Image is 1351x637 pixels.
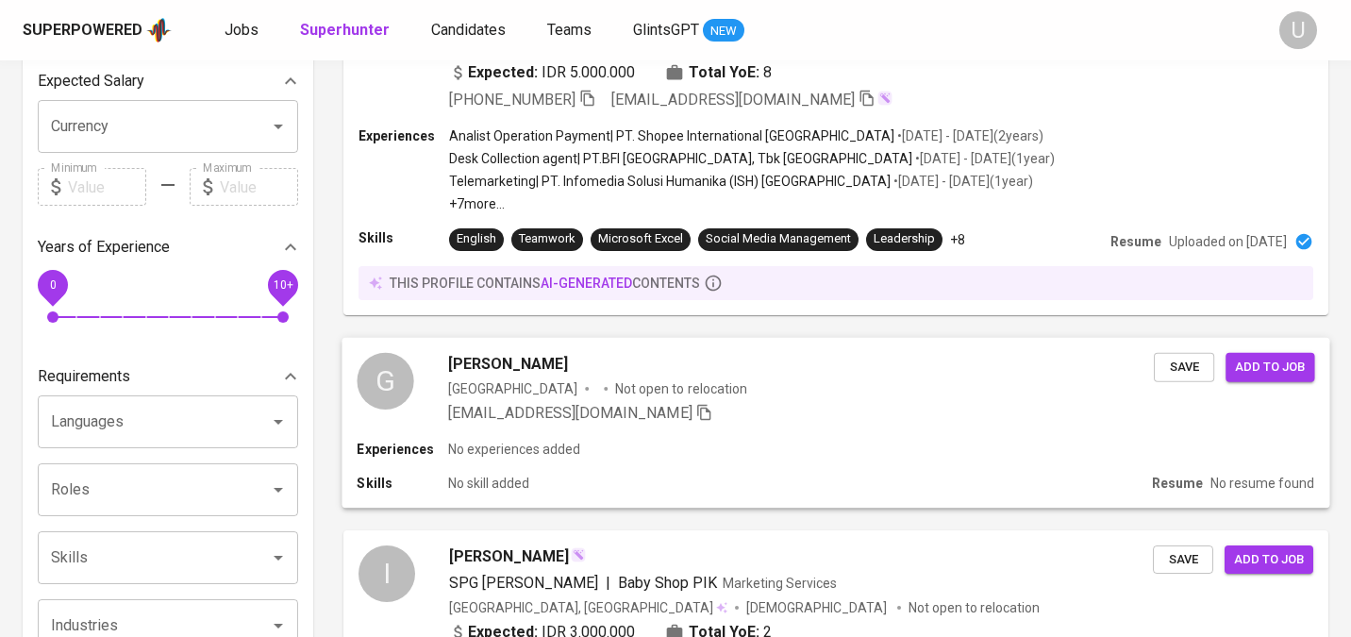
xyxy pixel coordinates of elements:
button: Add to job [1225,545,1313,575]
span: Add to job [1234,549,1304,571]
div: Teamwork [519,230,575,248]
p: Resume [1152,474,1203,493]
span: 10+ [273,278,292,292]
a: Superpoweredapp logo [23,16,172,44]
p: this profile contains contents [390,274,700,293]
p: +7 more ... [449,194,1055,213]
p: Resume [1110,232,1161,251]
a: GlintsGPT NEW [633,19,744,42]
input: Value [220,168,298,206]
b: Expected: [468,61,538,84]
span: Save [1162,549,1204,571]
span: 0 [49,278,56,292]
input: Value [68,168,146,206]
img: magic_wand.svg [571,547,586,562]
span: SPG [PERSON_NAME] [449,574,598,592]
button: Open [265,409,292,435]
span: Teams [547,21,592,39]
div: Leadership [874,230,935,248]
button: Open [265,477,292,503]
p: Not open to relocation [909,598,1040,617]
p: Experiences [357,440,447,459]
span: Baby Shop PIK [618,574,717,592]
div: Expected Salary [38,62,298,100]
span: 8 [763,61,772,84]
p: No resume found [1210,474,1314,493]
button: Open [265,545,292,571]
div: G [357,352,413,409]
img: magic_wand.svg [877,91,892,106]
span: Add to job [1235,356,1305,377]
p: Desk Collection agent | PT.BFI [GEOGRAPHIC_DATA], Tbk [GEOGRAPHIC_DATA] [449,149,912,168]
a: Candidates [431,19,509,42]
a: Jobs [225,19,262,42]
span: Save [1163,356,1205,377]
a: Teams [547,19,595,42]
div: [GEOGRAPHIC_DATA], [GEOGRAPHIC_DATA] [449,598,727,617]
span: GlintsGPT [633,21,699,39]
span: [EMAIL_ADDRESS][DOMAIN_NAME] [611,91,855,109]
p: +8 [950,230,965,249]
p: No skill added [448,474,529,493]
p: • [DATE] - [DATE] ( 1 year ) [891,172,1033,191]
p: Years of Experience [38,236,170,259]
span: [PHONE_NUMBER] [449,91,575,109]
span: NEW [703,22,744,41]
b: Superhunter [300,21,390,39]
div: Years of Experience [38,228,298,266]
p: Expected Salary [38,70,144,92]
p: Uploaded on [DATE] [1169,232,1287,251]
p: Skills [359,228,449,247]
p: No experiences added [448,440,580,459]
span: Jobs [225,21,259,39]
span: [PERSON_NAME] [449,545,569,568]
img: app logo [146,16,172,44]
div: [GEOGRAPHIC_DATA] [448,378,577,397]
a: Superhunter [300,19,393,42]
div: IDR 5.000.000 [449,61,635,84]
span: AI-generated [541,276,632,291]
div: Superpowered [23,20,142,42]
p: • [DATE] - [DATE] ( 1 year ) [912,149,1055,168]
button: Open [265,113,292,140]
div: Social Media Management [706,230,851,248]
span: Candidates [431,21,506,39]
span: Marketing Services [723,576,837,591]
span: [EMAIL_ADDRESS][DOMAIN_NAME] [448,404,692,422]
button: Save [1153,545,1213,575]
p: Skills [357,474,447,493]
b: Total YoE: [689,61,759,84]
p: Analist Operation Payment | PT. Shopee International [GEOGRAPHIC_DATA] [449,126,894,145]
div: Requirements [38,358,298,395]
span: | [606,572,610,595]
p: Not open to relocation [615,378,746,397]
div: I [359,545,415,602]
span: [PERSON_NAME] [448,352,568,375]
span: [DEMOGRAPHIC_DATA] [746,598,890,617]
p: Requirements [38,365,130,388]
a: G[PERSON_NAME][GEOGRAPHIC_DATA]Not open to relocation[EMAIL_ADDRESS][DOMAIN_NAME] SaveAdd to jobE... [343,338,1328,508]
div: U [1279,11,1317,49]
div: Microsoft Excel [598,230,683,248]
button: Save [1154,352,1214,381]
p: • [DATE] - [DATE] ( 2 years ) [894,126,1043,145]
button: Add to job [1226,352,1314,381]
div: English [457,230,496,248]
p: Experiences [359,126,449,145]
p: Telemarketing | PT. Infomedia Solusi Humanika (ISH) [GEOGRAPHIC_DATA] [449,172,891,191]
